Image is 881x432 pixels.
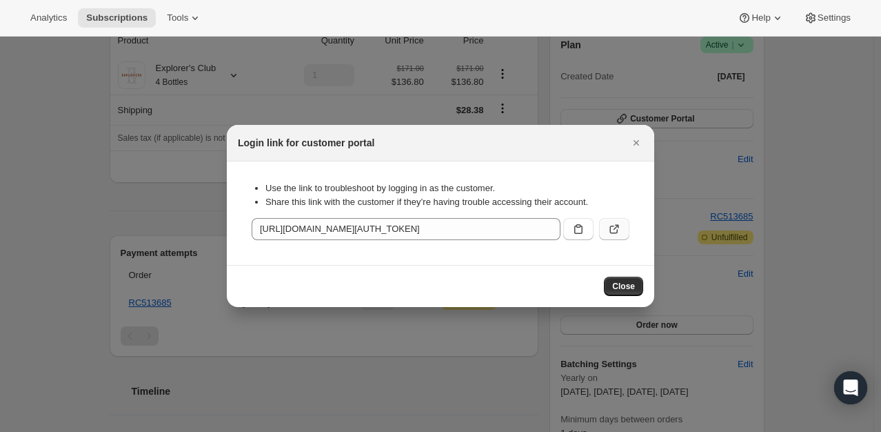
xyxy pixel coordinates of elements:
[30,12,67,23] span: Analytics
[238,136,374,150] h2: Login link for customer portal
[834,371,867,404] div: Open Intercom Messenger
[796,8,859,28] button: Settings
[818,12,851,23] span: Settings
[604,277,643,296] button: Close
[751,12,770,23] span: Help
[729,8,792,28] button: Help
[265,195,629,209] li: Share this link with the customer if they’re having trouble accessing their account.
[78,8,156,28] button: Subscriptions
[265,181,629,195] li: Use the link to troubleshoot by logging in as the customer.
[627,133,646,153] button: Close
[167,12,188,23] span: Tools
[612,281,635,292] span: Close
[159,8,210,28] button: Tools
[22,8,75,28] button: Analytics
[86,12,148,23] span: Subscriptions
